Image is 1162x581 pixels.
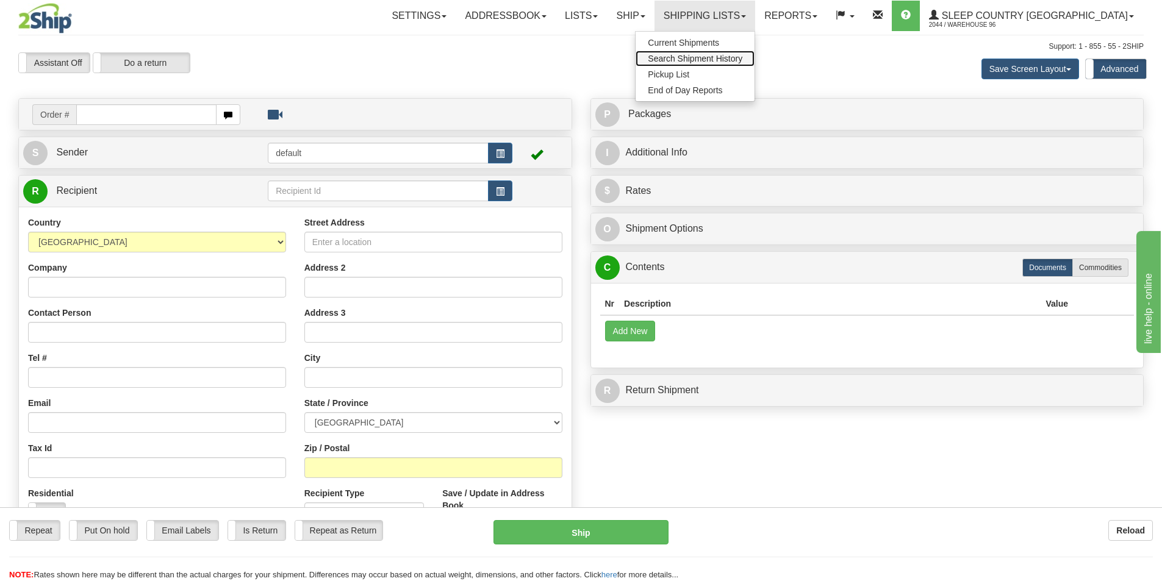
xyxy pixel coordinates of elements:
[10,521,60,540] label: Repeat
[648,70,689,79] span: Pickup List
[595,217,620,241] span: O
[23,140,268,165] a: S Sender
[628,109,671,119] span: Packages
[32,104,76,125] span: Order #
[28,352,47,364] label: Tel #
[755,1,827,31] a: Reports
[1086,59,1146,79] label: Advanced
[18,3,72,34] img: logo2044.jpg
[304,442,350,454] label: Zip / Postal
[456,1,556,31] a: Addressbook
[648,85,722,95] span: End of Day Reports
[655,1,755,31] a: Shipping lists
[595,141,620,165] span: I
[147,521,218,540] label: Email Labels
[23,179,241,204] a: R Recipient
[595,179,1139,204] a: $Rates
[304,352,320,364] label: City
[929,19,1020,31] span: 2044 / Warehouse 96
[28,262,67,274] label: Company
[636,51,755,66] a: Search Shipment History
[556,1,607,31] a: Lists
[382,1,456,31] a: Settings
[1072,258,1128,277] label: Commodities
[304,307,346,319] label: Address 3
[493,520,669,544] button: Ship
[595,216,1139,241] a: OShipment Options
[56,147,88,157] span: Sender
[595,379,620,403] span: R
[1041,293,1073,315] th: Value
[23,179,48,204] span: R
[595,140,1139,165] a: IAdditional Info
[56,185,97,196] span: Recipient
[9,570,34,579] span: NOTE:
[595,102,1139,127] a: P Packages
[28,397,51,409] label: Email
[18,41,1144,52] div: Support: 1 - 855 - 55 - 2SHIP
[28,442,52,454] label: Tax Id
[29,503,65,522] label: No
[648,38,719,48] span: Current Shipments
[304,397,368,409] label: State / Province
[28,216,61,229] label: Country
[636,82,755,98] a: End of Day Reports
[1116,526,1145,535] b: Reload
[920,1,1143,31] a: Sleep Country [GEOGRAPHIC_DATA] 2044 / Warehouse 96
[70,521,137,540] label: Put On hold
[304,262,346,274] label: Address 2
[442,487,562,511] label: Save / Update in Address Book
[600,293,620,315] th: Nr
[595,179,620,203] span: $
[28,307,91,319] label: Contact Person
[605,321,656,341] button: Add New
[636,35,755,51] a: Current Shipments
[295,521,382,540] label: Repeat as Return
[595,102,620,127] span: P
[93,53,190,73] label: Do a return
[595,255,1139,280] a: CContents
[268,143,489,163] input: Sender Id
[19,53,90,73] label: Assistant Off
[304,487,365,499] label: Recipient Type
[595,378,1139,403] a: RReturn Shipment
[648,54,742,63] span: Search Shipment History
[607,1,654,31] a: Ship
[1134,228,1161,352] iframe: chat widget
[304,216,365,229] label: Street Address
[1108,520,1153,541] button: Reload
[9,7,113,22] div: live help - online
[23,141,48,165] span: S
[601,570,617,579] a: here
[981,59,1079,79] button: Save Screen Layout
[939,10,1128,21] span: Sleep Country [GEOGRAPHIC_DATA]
[1022,258,1073,277] label: Documents
[619,293,1041,315] th: Description
[28,487,74,499] label: Residential
[268,180,489,201] input: Recipient Id
[595,255,620,280] span: C
[228,521,285,540] label: Is Return
[304,232,562,252] input: Enter a location
[636,66,755,82] a: Pickup List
